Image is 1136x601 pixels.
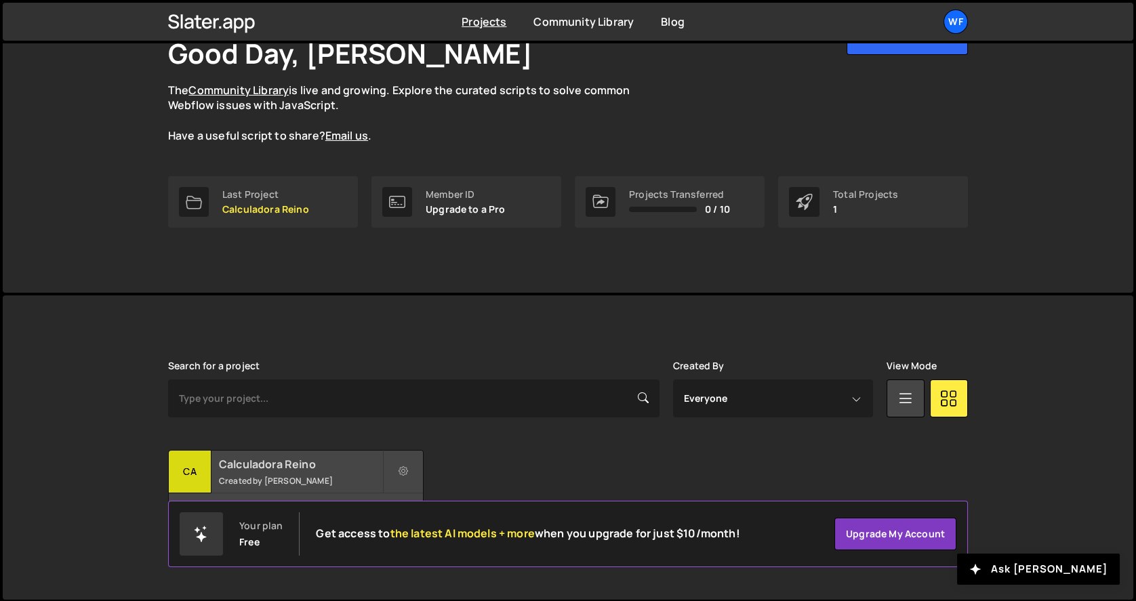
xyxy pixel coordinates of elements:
[462,14,506,29] a: Projects
[169,493,423,534] div: 45 pages, last updated by [PERSON_NAME] about 21 hours ago
[944,9,968,34] a: WF
[957,554,1120,585] button: Ask [PERSON_NAME]
[168,176,358,228] a: Last Project Calculadora Reino
[168,450,424,535] a: Ca Calculadora Reino Created by [PERSON_NAME] 45 pages, last updated by [PERSON_NAME] about 21 ho...
[219,475,382,486] small: Created by [PERSON_NAME]
[834,518,956,550] a: Upgrade my account
[629,189,730,200] div: Projects Transferred
[533,14,634,29] a: Community Library
[325,128,368,143] a: Email us
[316,527,739,540] h2: Get access to when you upgrade for just $10/month!
[390,526,535,541] span: the latest AI models + more
[222,189,309,200] div: Last Project
[833,204,898,215] p: 1
[168,83,656,144] p: The is live and growing. Explore the curated scripts to solve common Webflow issues with JavaScri...
[239,520,283,531] div: Your plan
[168,35,533,72] h1: Good Day, [PERSON_NAME]
[705,204,730,215] span: 0 / 10
[887,360,937,371] label: View Mode
[426,189,506,200] div: Member ID
[188,83,289,98] a: Community Library
[426,204,506,215] p: Upgrade to a Pro
[168,360,260,371] label: Search for a project
[661,14,685,29] a: Blog
[222,204,309,215] p: Calculadora Reino
[168,379,660,417] input: Type your project...
[673,360,725,371] label: Created By
[833,189,898,200] div: Total Projects
[219,457,382,472] h2: Calculadora Reino
[169,451,211,493] div: Ca
[239,537,260,547] div: Free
